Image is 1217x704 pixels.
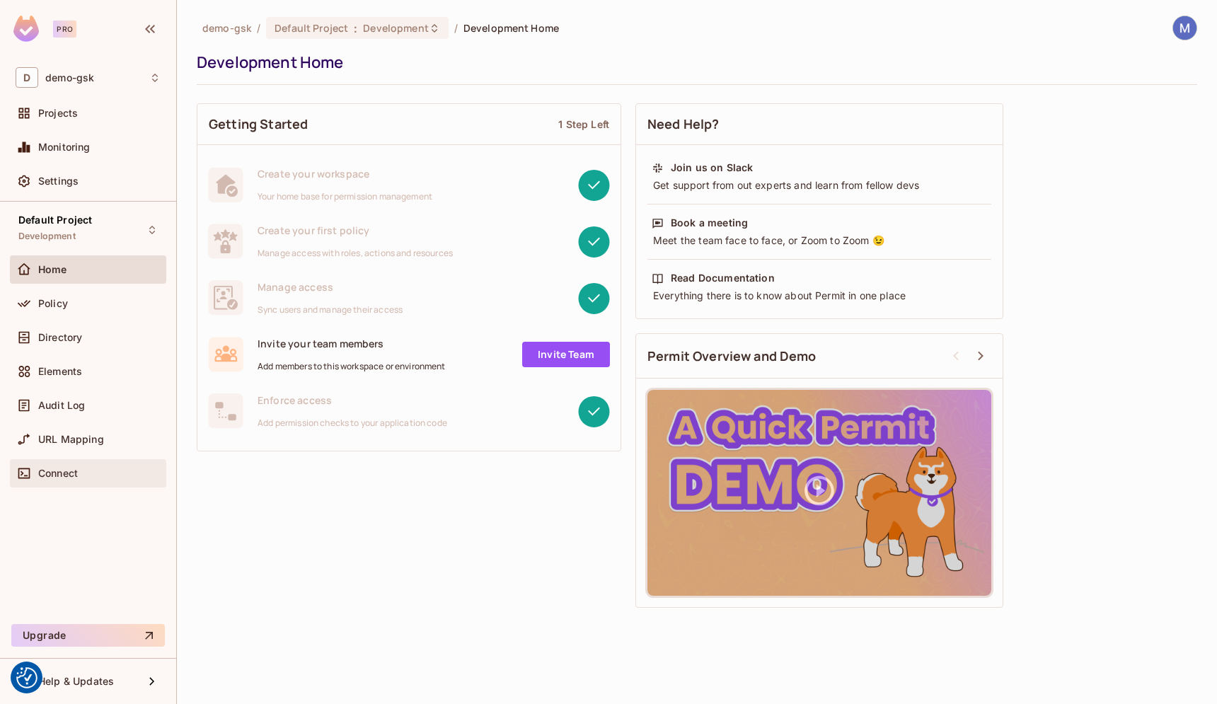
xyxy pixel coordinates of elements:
[16,667,38,688] img: Revisit consent button
[258,361,446,372] span: Add members to this workspace or environment
[454,21,458,35] li: /
[258,248,453,259] span: Manage access with roles, actions and resources
[16,667,38,688] button: Consent Preferences
[18,231,76,242] span: Development
[38,108,78,119] span: Projects
[353,23,358,34] span: :
[258,337,446,350] span: Invite your team members
[38,298,68,309] span: Policy
[38,175,79,187] span: Settings
[1173,16,1196,40] img: Maciej Adamczyk
[258,191,432,202] span: Your home base for permission management
[38,332,82,343] span: Directory
[45,72,94,83] span: Workspace: demo-gsk
[463,21,559,35] span: Development Home
[258,393,447,407] span: Enforce access
[38,400,85,411] span: Audit Log
[558,117,609,131] div: 1 Step Left
[209,115,308,133] span: Getting Started
[202,21,251,35] span: the active workspace
[652,289,987,303] div: Everything there is to know about Permit in one place
[13,16,39,42] img: SReyMgAAAABJRU5ErkJggg==
[38,468,78,479] span: Connect
[652,178,987,192] div: Get support from out experts and learn from fellow devs
[257,21,260,35] li: /
[16,67,38,88] span: D
[258,280,403,294] span: Manage access
[258,417,447,429] span: Add permission checks to your application code
[671,161,753,175] div: Join us on Slack
[38,366,82,377] span: Elements
[18,214,92,226] span: Default Project
[363,21,428,35] span: Development
[647,347,817,365] span: Permit Overview and Demo
[647,115,720,133] span: Need Help?
[38,676,114,687] span: Help & Updates
[671,271,775,285] div: Read Documentation
[275,21,348,35] span: Default Project
[11,624,165,647] button: Upgrade
[258,304,403,316] span: Sync users and manage their access
[38,142,91,153] span: Monitoring
[258,167,432,180] span: Create your workspace
[671,216,748,230] div: Book a meeting
[522,342,610,367] a: Invite Team
[53,21,76,37] div: Pro
[38,264,67,275] span: Home
[258,224,453,237] span: Create your first policy
[652,233,987,248] div: Meet the team face to face, or Zoom to Zoom 😉
[197,52,1190,73] div: Development Home
[38,434,104,445] span: URL Mapping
